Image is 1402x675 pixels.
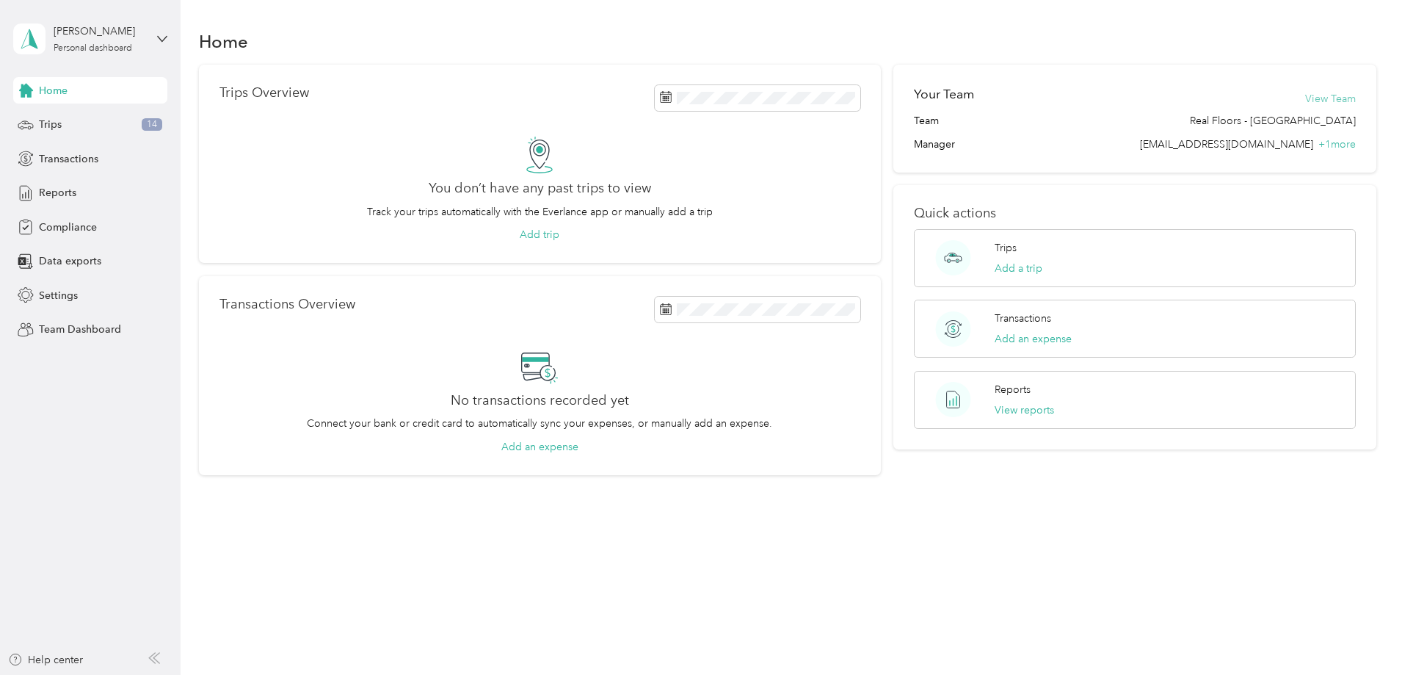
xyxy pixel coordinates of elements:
p: Reports [995,382,1031,397]
p: Trips Overview [219,85,309,101]
h1: Home [199,34,248,49]
span: Settings [39,288,78,303]
span: Reports [39,185,76,201]
span: Team [914,113,939,129]
p: Connect your bank or credit card to automatically sync your expenses, or manually add an expense. [307,416,772,431]
span: Trips [39,117,62,132]
p: Transactions [995,311,1051,326]
span: Compliance [39,220,97,235]
button: View Team [1305,91,1356,107]
h2: Your Team [914,85,974,104]
div: Personal dashboard [54,44,132,53]
span: Data exports [39,253,101,269]
button: Add a trip [995,261,1042,276]
span: Real Floors - [GEOGRAPHIC_DATA] [1190,113,1356,129]
span: Transactions [39,151,98,167]
button: Help center [8,652,83,668]
button: View reports [995,403,1054,418]
span: Manager [914,137,955,152]
p: Track your trips automatically with the Everlance app or manually add a trip [367,204,713,220]
button: Add trip [520,227,559,242]
h2: You don’t have any past trips to view [429,181,651,196]
span: Team Dashboard [39,322,121,337]
p: Quick actions [914,206,1356,221]
h2: No transactions recorded yet [451,393,629,408]
p: Trips [995,240,1017,256]
button: Add an expense [995,331,1072,347]
iframe: Everlance-gr Chat Button Frame [1320,593,1402,675]
div: [PERSON_NAME] [54,24,145,39]
span: [EMAIL_ADDRESS][DOMAIN_NAME] [1140,138,1313,151]
button: Add an expense [501,439,578,455]
span: + 1 more [1318,138,1356,151]
span: 14 [142,118,162,131]
span: Home [39,83,68,98]
p: Transactions Overview [219,297,355,312]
